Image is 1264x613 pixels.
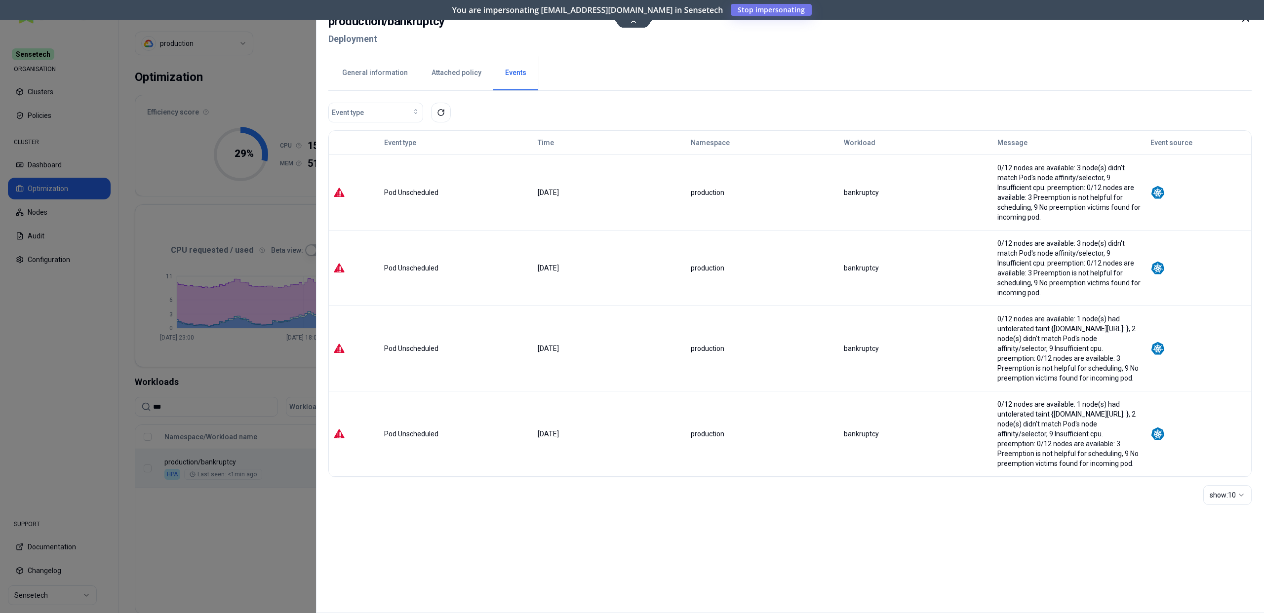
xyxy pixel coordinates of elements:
button: Message [997,133,1027,153]
button: Attached policy [420,56,493,90]
div: 0/12 nodes are available: 1 node(s) had untolerated taint {[DOMAIN_NAME][URL]: }, 2 node(s) didn'... [997,399,1142,468]
button: General information [330,56,420,90]
button: Namespace [691,133,730,153]
button: Workload [844,133,875,153]
div: bankruptcy [844,344,988,353]
div: Pod Unscheduled [384,188,528,197]
img: kubernetes [1150,341,1165,356]
div: production [691,429,835,439]
span: Event type [332,108,364,117]
h2: production / bankruptcy [328,12,444,30]
h2: Deployment [328,30,444,48]
img: error [333,428,345,440]
button: Event type [384,133,416,153]
div: 0/12 nodes are available: 3 node(s) didn't match Pod's node affinity/selector, 9 Insufficient cpu... [997,238,1142,298]
div: 0/12 nodes are available: 1 node(s) had untolerated taint {[DOMAIN_NAME][URL]: }, 2 node(s) didn'... [997,314,1142,383]
div: Pod Unscheduled [384,344,528,353]
div: Pod Unscheduled [384,429,528,439]
div: production [691,188,835,197]
span: [DATE] [538,430,559,438]
img: kubernetes [1150,261,1165,275]
div: Pod Unscheduled [384,263,528,273]
button: Events [493,56,538,90]
img: error [333,187,345,198]
div: bankruptcy [844,429,988,439]
button: Event source [1150,133,1192,153]
span: [DATE] [538,345,559,352]
div: production [691,263,835,273]
img: kubernetes [1150,426,1165,441]
button: Time [538,133,554,153]
button: Event type [328,103,423,122]
img: error [333,262,345,274]
img: error [333,343,345,354]
div: bankruptcy [844,188,988,197]
div: 0/12 nodes are available: 3 node(s) didn't match Pod's node affinity/selector, 9 Insufficient cpu... [997,163,1142,222]
div: bankruptcy [844,263,988,273]
span: [DATE] [538,264,559,272]
span: [DATE] [538,189,559,196]
div: production [691,344,835,353]
img: kubernetes [1150,185,1165,200]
